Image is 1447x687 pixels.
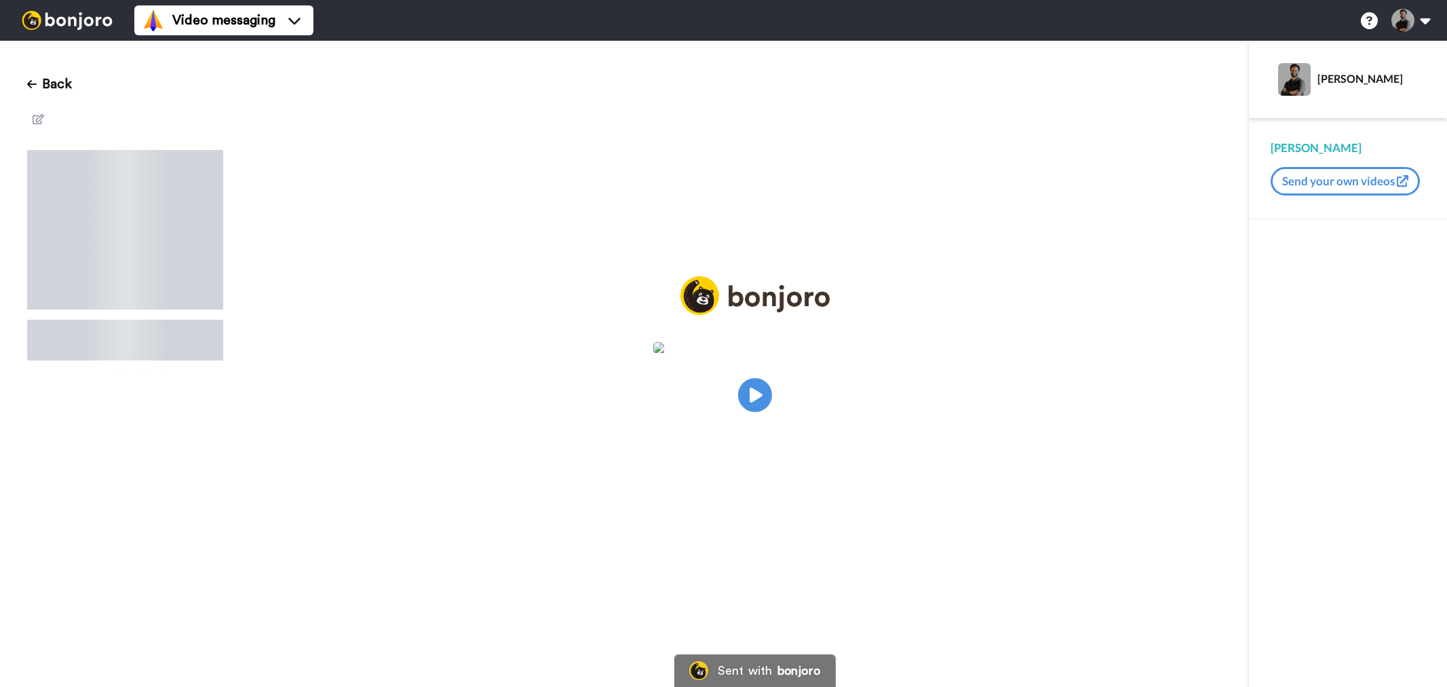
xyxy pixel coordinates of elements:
[680,276,830,315] img: logo_full.png
[172,11,275,30] span: Video messaging
[1278,63,1311,96] img: Profile Image
[27,68,72,100] button: Back
[718,665,772,677] div: Sent with
[1317,72,1425,85] div: [PERSON_NAME]
[1271,140,1425,156] div: [PERSON_NAME]
[1271,167,1420,196] button: Send your own videos
[16,11,118,30] img: bj-logo-header-white.svg
[653,342,857,353] img: f48d20f6-b0be-4822-bc8c-d0a1a5645f36.jpg
[142,10,164,31] img: vm-color.svg
[674,654,836,687] a: Bonjoro LogoSent withbonjoro
[689,661,708,680] img: Bonjoro Logo
[777,665,821,677] div: bonjoro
